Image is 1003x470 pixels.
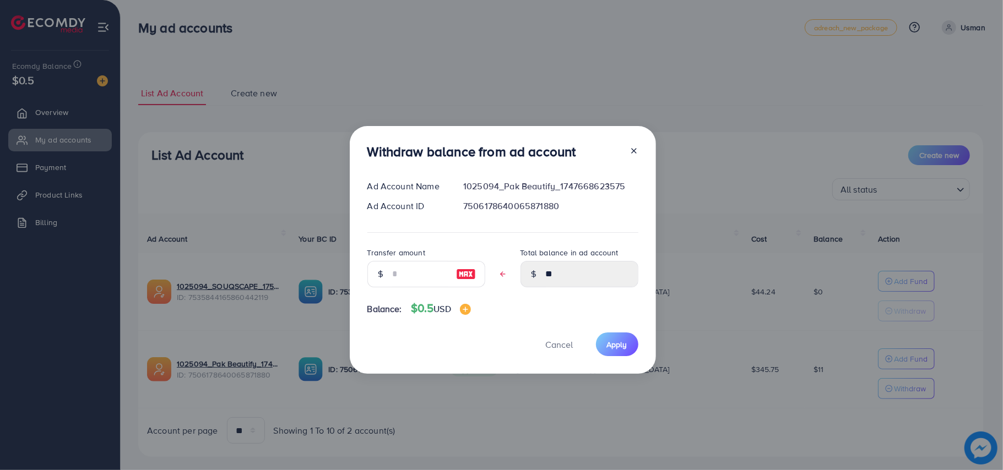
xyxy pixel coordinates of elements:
div: 1025094_Pak Beautify_1747668623575 [454,180,647,193]
h4: $0.5 [411,302,471,315]
h3: Withdraw balance from ad account [367,144,576,160]
span: Balance: [367,303,402,315]
div: Ad Account ID [359,200,455,212]
span: USD [433,303,451,315]
button: Apply [596,332,638,356]
button: Cancel [532,332,587,356]
label: Transfer amount [367,247,425,258]
label: Total balance in ad account [521,247,619,258]
div: 7506178640065871880 [454,200,647,212]
div: Ad Account Name [359,180,455,193]
img: image [460,304,471,315]
img: image [456,267,476,281]
span: Apply [607,339,627,350]
span: Cancel [546,338,573,351]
